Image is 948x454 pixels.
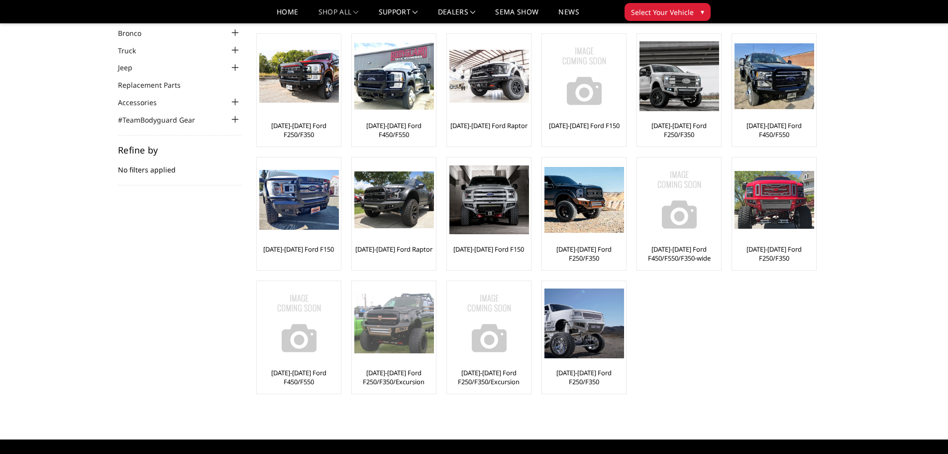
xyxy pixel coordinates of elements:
span: Select Your Vehicle [631,7,694,17]
a: Home [277,8,298,23]
a: [DATE]-[DATE] Ford F250/F350/Excursion [449,368,528,386]
a: #TeamBodyguard Gear [118,115,208,125]
img: No Image [639,160,719,240]
a: [DATE]-[DATE] Ford F150 [263,245,334,254]
img: No Image [259,284,339,363]
img: No Image [449,284,529,363]
a: [DATE]-[DATE] Ford F250/F350 [735,245,814,263]
span: ▾ [701,6,704,17]
a: [DATE]-[DATE] Ford F250/F350/Excursion [354,368,433,386]
a: [DATE]-[DATE] Ford Raptor [355,245,432,254]
a: [DATE]-[DATE] Ford F250/F350 [544,245,624,263]
a: [DATE]-[DATE] Ford F150 [453,245,524,254]
a: Bronco [118,28,154,38]
a: Accessories [118,97,169,108]
a: [DATE]-[DATE] Ford F450/F550 [735,121,814,139]
iframe: Chat Widget [898,406,948,454]
button: Select Your Vehicle [625,3,711,21]
a: [DATE]-[DATE] Ford F250/F350 [544,368,624,386]
a: Replacement Parts [118,80,193,90]
a: Dealers [438,8,476,23]
h5: Refine by [118,146,241,154]
a: Support [379,8,418,23]
a: [DATE]-[DATE] Ford F250/F350 [259,121,338,139]
a: Truck [118,45,148,56]
a: [DATE]-[DATE] Ford Raptor [450,121,527,130]
a: [DATE]-[DATE] Ford F250/F350 [639,121,719,139]
a: [DATE]-[DATE] Ford F450/F550/F350-wide [639,245,719,263]
a: shop all [318,8,359,23]
a: News [558,8,579,23]
div: No filters applied [118,146,241,185]
a: [DATE]-[DATE] Ford F450/F550 [259,368,338,386]
a: [DATE]-[DATE] Ford F450/F550 [354,121,433,139]
img: No Image [544,36,624,116]
a: Jeep [118,62,145,73]
a: SEMA Show [495,8,538,23]
a: [DATE]-[DATE] Ford F150 [549,121,620,130]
